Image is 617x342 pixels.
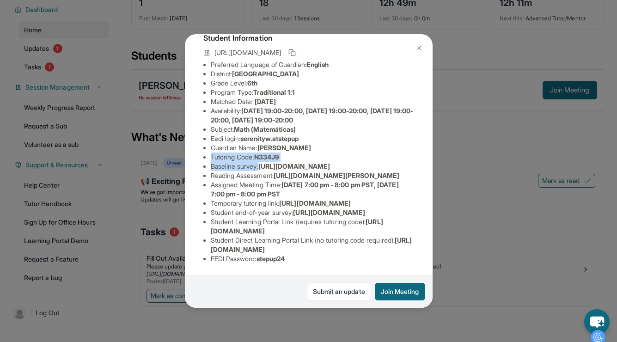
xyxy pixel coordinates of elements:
li: Tutoring Code : [211,153,414,162]
li: Baseline survey : [211,162,414,171]
span: Traditional 1:1 [253,88,295,96]
span: 6th [247,79,257,87]
span: [DATE] 7:00 pm - 8:00 pm PST, [DATE] 7:00 pm - 8:00 pm PST [211,181,399,198]
li: Subject : [211,125,414,134]
li: Student Direct Learning Portal Link (no tutoring code required) : [211,236,414,254]
span: [URL][DOMAIN_NAME] [258,162,330,170]
li: EEDI Password : [211,254,414,263]
span: [URL][DOMAIN_NAME][PERSON_NAME] [274,171,399,179]
span: [DATE] [255,98,276,105]
img: Close Icon [415,44,422,52]
li: Temporary tutoring link : [211,199,414,208]
span: [URL][DOMAIN_NAME] [279,199,351,207]
span: [URL][DOMAIN_NAME] [293,208,365,216]
button: chat-button [584,309,610,335]
li: Grade Level: [211,79,414,88]
span: serenityw.atstepup [240,134,299,142]
li: Matched Date: [211,97,414,106]
li: Student end-of-year survey : [211,208,414,217]
li: Eedi login : [211,134,414,143]
li: Assigned Meeting Time : [211,180,414,199]
span: [URL][DOMAIN_NAME] [214,48,281,57]
li: Preferred Language of Guardian: [211,60,414,69]
li: Reading Assessment : [211,171,414,180]
li: Guardian Name : [211,143,414,153]
span: Math (Matemáticas) [234,125,296,133]
span: [DATE] 19:00-20:00, [DATE] 19:00-20:00, [DATE] 19:00-20:00, [DATE] 19:00-20:00 [211,107,414,124]
span: [PERSON_NAME] [257,144,312,152]
span: [GEOGRAPHIC_DATA] [232,70,299,78]
li: Student Learning Portal Link (requires tutoring code) : [211,217,414,236]
h4: Student Information [203,32,414,43]
button: Copy link [287,47,298,58]
span: stepup24 [257,255,285,263]
button: Join Meeting [375,283,425,300]
a: Submit an update [307,283,371,300]
li: Availability: [211,106,414,125]
span: English [306,61,329,68]
li: Program Type: [211,88,414,97]
li: District: [211,69,414,79]
span: N334J9 [254,153,279,161]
